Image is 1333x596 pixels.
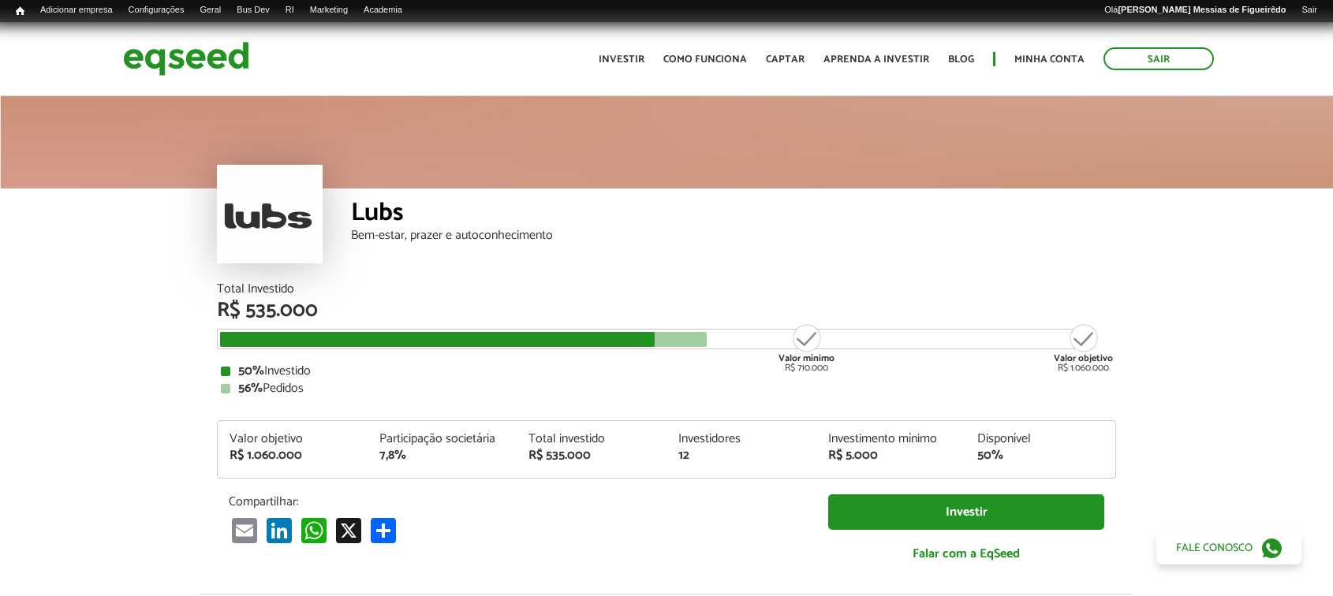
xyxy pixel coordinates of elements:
[356,4,410,17] a: Academia
[828,449,954,462] div: R$ 5.000
[828,494,1104,530] a: Investir
[221,365,1112,378] div: Investido
[379,433,506,445] div: Participação societária
[977,449,1103,462] div: 50%
[379,449,506,462] div: 7,8%
[278,4,302,17] a: RI
[229,4,278,17] a: Bus Dev
[828,538,1104,570] a: Falar com a EqSeed
[368,517,399,543] a: Compartilhar
[217,283,1116,296] div: Total Investido
[1054,322,1113,373] div: R$ 1.060.000
[823,54,929,65] a: Aprenda a investir
[229,494,805,509] p: Compartilhar:
[1054,351,1113,366] strong: Valor objetivo
[678,433,805,445] div: Investidores
[528,449,655,462] div: R$ 535.000
[298,517,330,543] a: WhatsApp
[1096,4,1294,17] a: Olá[PERSON_NAME] Messias de Figueirêdo
[238,378,263,399] strong: 56%
[977,433,1103,445] div: Disponível
[238,360,264,382] strong: 50%
[123,38,249,80] img: EqSeed
[351,200,1116,229] div: Lubs
[221,382,1112,395] div: Pedidos
[1156,531,1301,564] a: Fale conosco
[263,517,295,543] a: LinkedIn
[779,351,835,366] strong: Valor mínimo
[229,517,260,543] a: Email
[333,517,364,543] a: X
[1103,47,1214,70] a: Sair
[1014,54,1085,65] a: Minha conta
[302,4,356,17] a: Marketing
[948,54,974,65] a: Blog
[32,4,121,17] a: Adicionar empresa
[351,229,1116,242] div: Bem-estar, prazer e autoconhecimento
[230,449,356,462] div: R$ 1.060.000
[777,322,836,373] div: R$ 710.000
[528,433,655,445] div: Total investido
[599,54,644,65] a: Investir
[8,4,32,19] a: Início
[16,6,24,17] span: Início
[217,300,1116,321] div: R$ 535.000
[230,433,356,445] div: Valor objetivo
[766,54,805,65] a: Captar
[678,449,805,462] div: 12
[663,54,747,65] a: Como funciona
[1118,5,1286,14] strong: [PERSON_NAME] Messias de Figueirêdo
[192,4,229,17] a: Geral
[1294,4,1325,17] a: Sair
[828,433,954,445] div: Investimento mínimo
[121,4,192,17] a: Configurações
